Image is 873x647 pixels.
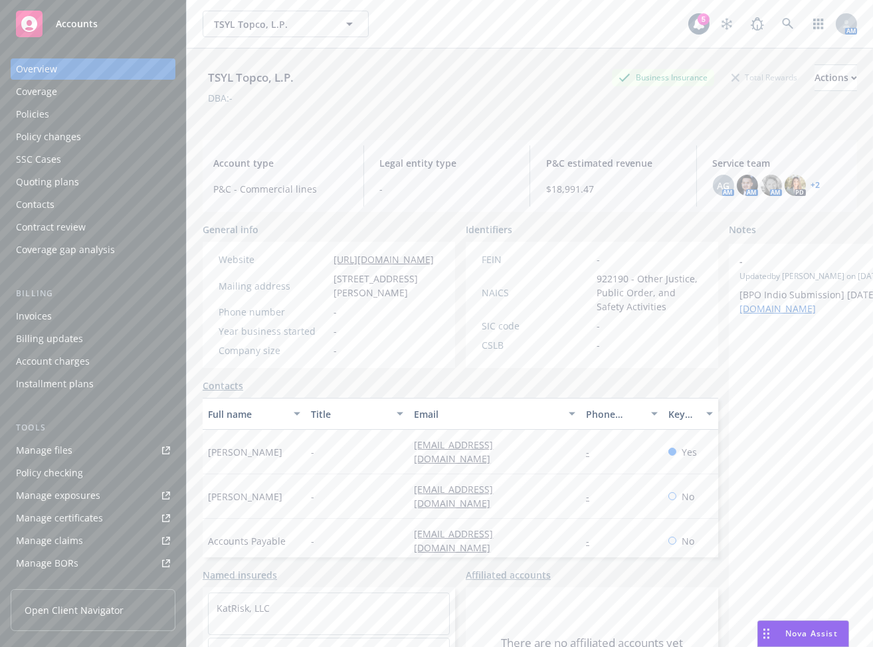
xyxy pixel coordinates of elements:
[208,445,282,459] span: [PERSON_NAME]
[311,534,314,548] span: -
[11,149,175,170] a: SSC Cases
[311,490,314,504] span: -
[757,620,849,647] button: Nova Assist
[597,319,600,333] span: -
[761,175,782,196] img: photo
[482,286,591,300] div: NAICS
[334,324,337,338] span: -
[16,239,115,260] div: Coverage gap analysis
[729,223,756,238] span: Notes
[414,438,501,465] a: [EMAIL_ADDRESS][DOMAIN_NAME]
[203,398,306,430] button: Full name
[597,252,600,266] span: -
[11,485,175,506] a: Manage exposures
[219,343,328,357] div: Company size
[11,373,175,395] a: Installment plans
[11,575,175,597] a: Summary of insurance
[586,446,600,458] a: -
[546,182,680,196] span: $18,991.47
[16,126,81,147] div: Policy changes
[11,287,175,300] div: Billing
[334,305,337,319] span: -
[11,104,175,125] a: Policies
[16,553,78,574] div: Manage BORs
[612,69,714,86] div: Business Insurance
[16,530,83,551] div: Manage claims
[11,462,175,484] a: Policy checking
[217,602,270,614] a: KatRisk, LLC
[586,407,643,421] div: Phone number
[785,175,806,196] img: photo
[482,338,591,352] div: CSLB
[11,58,175,80] a: Overview
[334,253,434,266] a: [URL][DOMAIN_NAME]
[25,603,124,617] span: Open Client Navigator
[714,11,740,37] a: Stop snowing
[380,182,514,196] span: -
[219,252,328,266] div: Website
[11,81,175,102] a: Coverage
[11,194,175,215] a: Contacts
[11,351,175,372] a: Account charges
[785,628,838,639] span: Nova Assist
[16,351,90,372] div: Account charges
[311,445,314,459] span: -
[482,319,591,333] div: SIC code
[805,11,832,37] a: Switch app
[219,279,328,293] div: Mailing address
[11,306,175,327] a: Invoices
[11,508,175,529] a: Manage certificates
[213,182,347,196] span: P&C - Commercial lines
[203,223,258,236] span: General info
[311,407,389,421] div: Title
[466,568,551,582] a: Affiliated accounts
[414,527,501,554] a: [EMAIL_ADDRESS][DOMAIN_NAME]
[219,305,328,319] div: Phone number
[56,19,98,29] span: Accounts
[16,373,94,395] div: Installment plans
[203,379,243,393] a: Contacts
[682,534,694,548] span: No
[16,328,83,349] div: Billing updates
[414,483,501,509] a: [EMAIL_ADDRESS][DOMAIN_NAME]
[208,407,286,421] div: Full name
[203,568,277,582] a: Named insureds
[414,407,561,421] div: Email
[663,398,718,430] button: Key contact
[11,440,175,461] a: Manage files
[219,324,328,338] div: Year business started
[737,175,758,196] img: photo
[11,553,175,574] a: Manage BORs
[811,181,821,189] a: +2
[586,490,600,503] a: -
[16,58,57,80] div: Overview
[213,156,347,170] span: Account type
[11,171,175,193] a: Quoting plans
[815,65,857,90] div: Actions
[682,490,694,504] span: No
[11,239,175,260] a: Coverage gap analysis
[203,69,299,86] div: TSYL Topco, L.P.
[11,126,175,147] a: Policy changes
[16,81,57,102] div: Coverage
[16,194,54,215] div: Contacts
[306,398,409,430] button: Title
[744,11,771,37] a: Report a Bug
[11,5,175,43] a: Accounts
[758,621,775,646] div: Drag to move
[16,462,83,484] div: Policy checking
[717,179,729,193] span: AG
[682,445,697,459] span: Yes
[597,338,600,352] span: -
[16,171,79,193] div: Quoting plans
[214,17,329,31] span: TSYL Topco, L.P.
[380,156,514,170] span: Legal entity type
[482,252,591,266] div: FEIN
[203,11,369,37] button: TSYL Topco, L.P.
[16,217,86,238] div: Contract review
[725,69,804,86] div: Total Rewards
[16,104,49,125] div: Policies
[581,398,663,430] button: Phone number
[208,490,282,504] span: [PERSON_NAME]
[334,272,439,300] span: [STREET_ADDRESS][PERSON_NAME]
